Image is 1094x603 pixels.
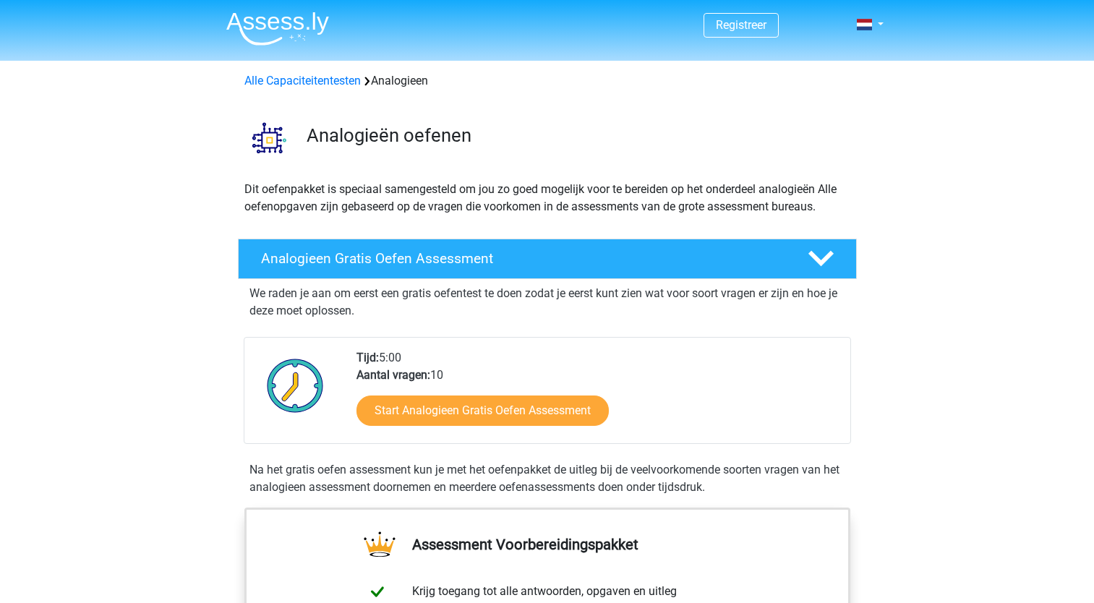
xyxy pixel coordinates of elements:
img: Assessly [226,12,329,46]
a: Registreer [716,18,766,32]
b: Tijd: [356,351,379,364]
a: Alle Capaciteitentesten [244,74,361,87]
h3: Analogieën oefenen [307,124,845,147]
div: 5:00 10 [346,349,850,443]
img: Klok [259,349,332,422]
div: Na het gratis oefen assessment kun je met het oefenpakket de uitleg bij de veelvoorkomende soorte... [244,461,851,496]
img: analogieen [239,107,300,168]
p: We raden je aan om eerst een gratis oefentest te doen zodat je eerst kunt zien wat voor soort vra... [249,285,845,320]
a: Start Analogieen Gratis Oefen Assessment [356,395,609,426]
p: Dit oefenpakket is speciaal samengesteld om jou zo goed mogelijk voor te bereiden op het onderdee... [244,181,850,215]
a: Analogieen Gratis Oefen Assessment [232,239,863,279]
h4: Analogieen Gratis Oefen Assessment [261,250,785,267]
div: Analogieen [239,72,856,90]
b: Aantal vragen: [356,368,430,382]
